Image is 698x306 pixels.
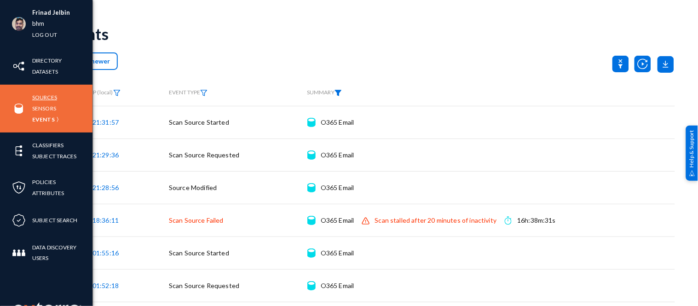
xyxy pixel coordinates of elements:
span: Scan Source Failed [169,216,224,224]
span: EVENT TYPE [169,89,208,96]
img: icon-inventory.svg [12,59,26,73]
img: icon-source.svg [307,150,315,160]
div: O365 Email [321,281,354,290]
div: 16h:38m:31s [518,216,556,225]
span: TIMESTAMP (local) [65,89,121,96]
span: SUMMARY [307,89,342,96]
img: icon-policies.svg [12,181,26,195]
a: Policies [32,177,56,187]
img: icon-source.svg [307,248,315,258]
span: 21:29:36 [92,151,119,159]
img: icon-elements.svg [12,144,26,158]
img: icon-sources.svg [12,102,26,115]
a: Directory [32,55,62,66]
img: icon-compliance.svg [12,214,26,227]
span: 21:31:57 [92,118,119,126]
img: icon-members.svg [12,246,26,260]
div: O365 Email [321,248,354,258]
a: Subject Traces [32,151,77,162]
a: Log out [32,29,57,40]
img: icon-utility-autoscan.svg [635,56,651,72]
div: O365 Email [321,183,354,192]
div: O365 Email [321,216,354,225]
a: Subject Search [32,215,78,225]
span: 18:36:11 [92,216,119,224]
a: Sources [32,92,57,103]
span: 01:52:18 [92,282,119,289]
span: Source Modified [169,184,217,191]
img: icon-source.svg [307,216,315,225]
li: Frinad Jelbin [32,7,70,18]
a: Events [32,114,55,125]
img: icon-time.svg [505,216,512,225]
a: bhm [32,18,44,29]
a: Datasets [32,66,58,77]
img: icon-filter-filled.svg [335,90,342,96]
span: 21:28:56 [92,184,119,191]
img: help_support.svg [689,170,695,176]
a: Data Discovery Users [32,242,92,263]
div: O365 Email [321,118,354,127]
span: Scan Source Started [169,118,229,126]
span: Scan Source Requested [169,151,239,159]
div: Help & Support [686,125,698,180]
a: Sensors [32,103,56,114]
img: icon-source.svg [307,281,315,290]
span: Scan Source Started [169,249,229,257]
img: icon-source.svg [307,118,315,127]
div: Scan stalled after 20 minutes of inactivity [375,216,497,225]
div: O365 Email [321,150,354,160]
img: icon-filter.svg [113,90,121,96]
span: Scan Source Requested [169,282,239,289]
a: Classifiers [32,140,63,150]
img: icon-filter.svg [200,90,208,96]
a: Attributes [32,188,64,198]
img: icon-source.svg [307,183,315,192]
span: 01:55:16 [92,249,119,257]
img: ACg8ocK1ZkZ6gbMmCU1AeqPIsBvrTWeY1xNXvgxNjkUXxjcqAiPEIvU=s96-c [12,17,26,31]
